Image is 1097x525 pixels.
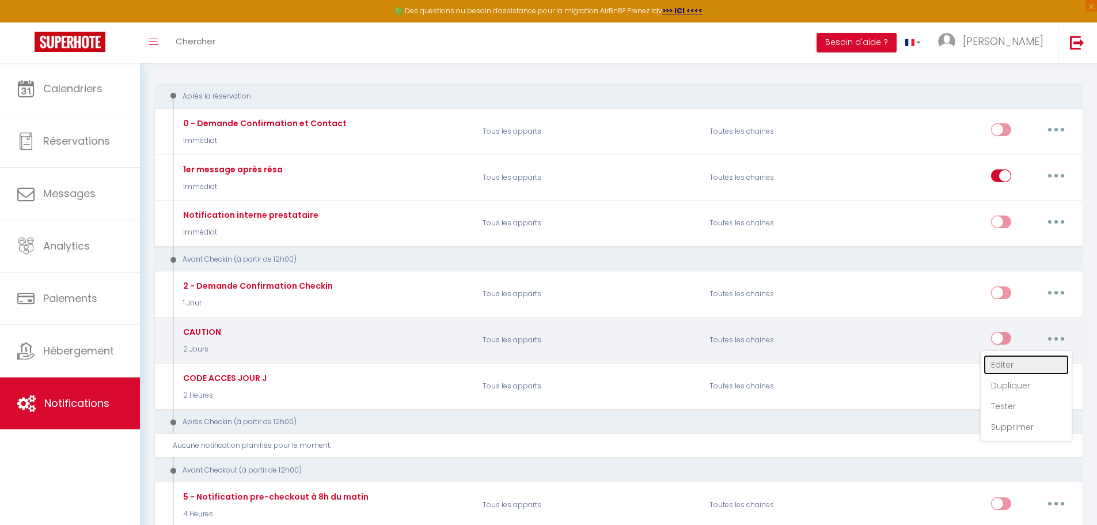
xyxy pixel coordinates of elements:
[475,489,702,522] p: Tous les apparts
[702,323,853,357] div: Toutes les chaines
[702,278,853,311] div: Toutes les chaines
[1070,35,1084,50] img: logout
[475,369,702,403] p: Tous les apparts
[180,344,221,355] p: 2 Jours
[43,81,103,96] span: Calendriers
[702,207,853,240] div: Toutes les chaines
[180,372,267,384] div: CODE ACCES JOUR J
[180,182,283,192] p: Immédiat
[43,291,97,305] span: Paiements
[984,376,1069,395] a: Dupliquer
[475,115,702,148] p: Tous les apparts
[475,278,702,311] p: Tous les apparts
[173,440,1073,451] div: Aucune notification planifiée pour le moment.
[176,35,215,47] span: Chercher
[984,417,1069,437] a: Supprimer
[43,186,96,201] span: Messages
[662,6,703,16] a: >>> ICI <<<<
[180,390,267,401] p: 2 Heures
[817,33,897,52] button: Besoin d'aide ?
[475,161,702,194] p: Tous les apparts
[702,489,853,522] div: Toutes les chaines
[984,355,1069,375] a: Editer
[180,280,333,292] div: 2 - Demande Confirmation Checkin
[180,326,221,338] div: CAUTION
[180,209,318,221] div: Notification interne prestataire
[702,161,853,194] div: Toutes les chaines
[43,134,110,148] span: Réservations
[180,298,333,309] p: 1 Jour
[180,135,347,146] p: Immédiat
[180,490,369,503] div: 5 - Notification pre-checkout à 8h du matin
[475,207,702,240] p: Tous les apparts
[180,117,347,130] div: 0 - Demande Confirmation et Contact
[702,369,853,403] div: Toutes les chaines
[43,343,114,358] span: Hébergement
[165,417,1054,428] div: Après Checkin (à partir de 12h00)
[984,396,1069,416] a: Tester
[165,254,1054,265] div: Avant Checkin (à partir de 12h00)
[702,115,853,148] div: Toutes les chaines
[180,227,318,238] p: Immédiat
[44,396,109,410] span: Notifications
[43,239,90,253] span: Analytics
[180,163,283,176] div: 1er message après résa
[180,509,369,520] p: 4 Heures
[167,22,224,63] a: Chercher
[929,22,1058,63] a: ... [PERSON_NAME]
[938,33,955,50] img: ...
[165,91,1054,102] div: Après la réservation
[475,323,702,357] p: Tous les apparts
[35,32,105,52] img: Super Booking
[165,465,1054,476] div: Avant Checkout (à partir de 12h00)
[963,34,1043,48] span: [PERSON_NAME]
